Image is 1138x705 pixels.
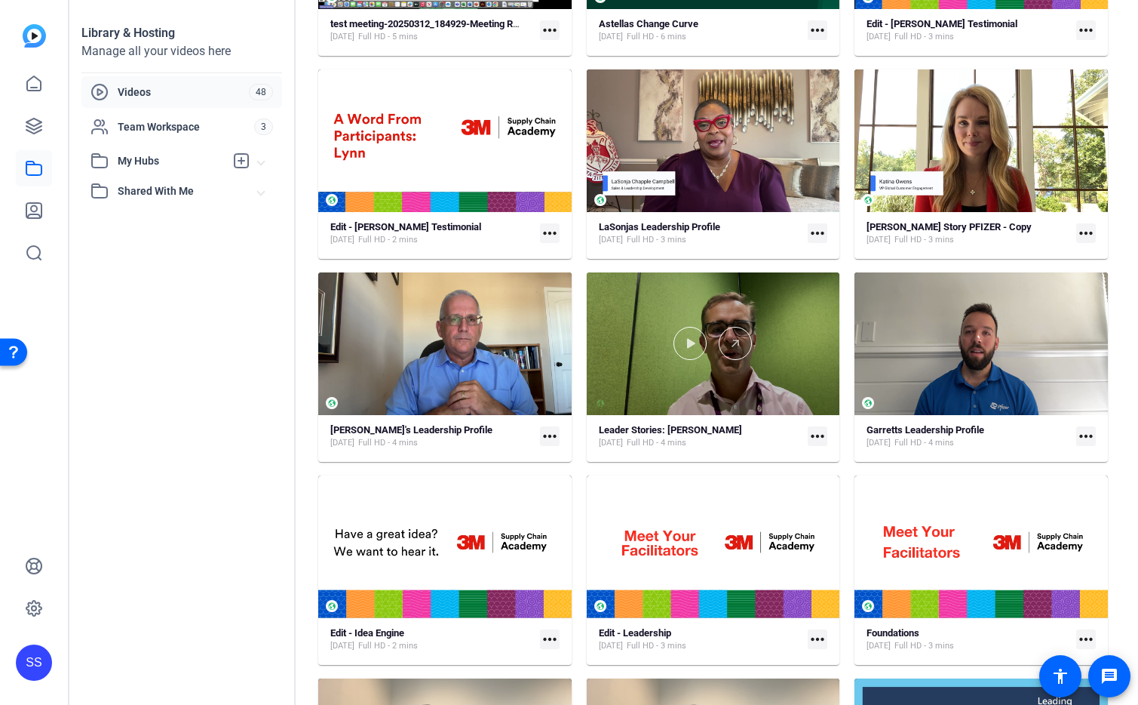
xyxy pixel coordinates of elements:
[867,627,919,639] strong: Foundations
[867,424,1070,449] a: Garretts Leadership Profile[DATE]Full HD - 4 mins
[1076,426,1096,446] mat-icon: more_horiz
[330,627,404,639] strong: Edit - Idea Engine
[118,183,258,199] span: Shared With Me
[330,18,551,29] strong: test meeting-20250312_184929-Meeting Recording
[330,234,354,246] span: [DATE]
[330,31,354,43] span: [DATE]
[808,223,827,243] mat-icon: more_horiz
[867,234,891,246] span: [DATE]
[867,18,1070,43] a: Edit - [PERSON_NAME] Testimonial[DATE]Full HD - 3 mins
[330,640,354,652] span: [DATE]
[358,437,418,449] span: Full HD - 4 mins
[867,627,1070,652] a: Foundations[DATE]Full HD - 3 mins
[358,234,418,246] span: Full HD - 2 mins
[867,221,1070,246] a: [PERSON_NAME] Story PFIZER - Copy[DATE]Full HD - 3 mins
[599,221,802,246] a: LaSonjas Leadership Profile[DATE]Full HD - 3 mins
[330,424,492,436] strong: [PERSON_NAME]'s Leadership Profile
[867,221,1032,232] strong: [PERSON_NAME] Story PFIZER - Copy
[1076,20,1096,40] mat-icon: more_horiz
[330,627,534,652] a: Edit - Idea Engine[DATE]Full HD - 2 mins
[627,437,686,449] span: Full HD - 4 mins
[599,640,623,652] span: [DATE]
[81,176,282,206] mat-expansion-panel-header: Shared With Me
[330,437,354,449] span: [DATE]
[867,437,891,449] span: [DATE]
[867,424,984,436] strong: Garretts Leadership Profile
[118,119,254,134] span: Team Workspace
[540,426,560,446] mat-icon: more_horiz
[330,424,534,449] a: [PERSON_NAME]'s Leadership Profile[DATE]Full HD - 4 mins
[16,645,52,681] div: SS
[330,18,534,43] a: test meeting-20250312_184929-Meeting Recording[DATE]Full HD - 5 mins
[627,640,686,652] span: Full HD - 3 mins
[599,627,802,652] a: Edit - Leadership[DATE]Full HD - 3 mins
[540,20,560,40] mat-icon: more_horiz
[599,627,671,639] strong: Edit - Leadership
[540,630,560,649] mat-icon: more_horiz
[808,20,827,40] mat-icon: more_horiz
[1051,667,1069,685] mat-icon: accessibility
[81,146,282,176] mat-expansion-panel-header: My Hubs
[808,630,827,649] mat-icon: more_horiz
[1076,630,1096,649] mat-icon: more_horiz
[81,42,282,60] div: Manage all your videos here
[894,234,954,246] span: Full HD - 3 mins
[867,31,891,43] span: [DATE]
[358,640,418,652] span: Full HD - 2 mins
[540,223,560,243] mat-icon: more_horiz
[81,24,282,42] div: Library & Hosting
[330,221,534,246] a: Edit - [PERSON_NAME] Testimonial[DATE]Full HD - 2 mins
[599,18,802,43] a: Astellas Change Curve[DATE]Full HD - 6 mins
[599,221,720,232] strong: LaSonjas Leadership Profile
[808,426,827,446] mat-icon: more_horiz
[599,424,802,449] a: Leader Stories: [PERSON_NAME][DATE]Full HD - 4 mins
[599,437,623,449] span: [DATE]
[599,424,742,436] strong: Leader Stories: [PERSON_NAME]
[627,234,686,246] span: Full HD - 3 mins
[23,24,46,48] img: blue-gradient.svg
[894,640,954,652] span: Full HD - 3 mins
[627,31,686,43] span: Full HD - 6 mins
[599,31,623,43] span: [DATE]
[599,234,623,246] span: [DATE]
[599,18,698,29] strong: Astellas Change Curve
[330,221,481,232] strong: Edit - [PERSON_NAME] Testimonial
[1100,667,1118,685] mat-icon: message
[867,640,891,652] span: [DATE]
[867,18,1017,29] strong: Edit - [PERSON_NAME] Testimonial
[249,84,273,100] span: 48
[254,119,273,135] span: 3
[894,31,954,43] span: Full HD - 3 mins
[894,437,954,449] span: Full HD - 4 mins
[118,153,225,169] span: My Hubs
[1076,223,1096,243] mat-icon: more_horiz
[358,31,418,43] span: Full HD - 5 mins
[118,85,249,100] span: Videos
